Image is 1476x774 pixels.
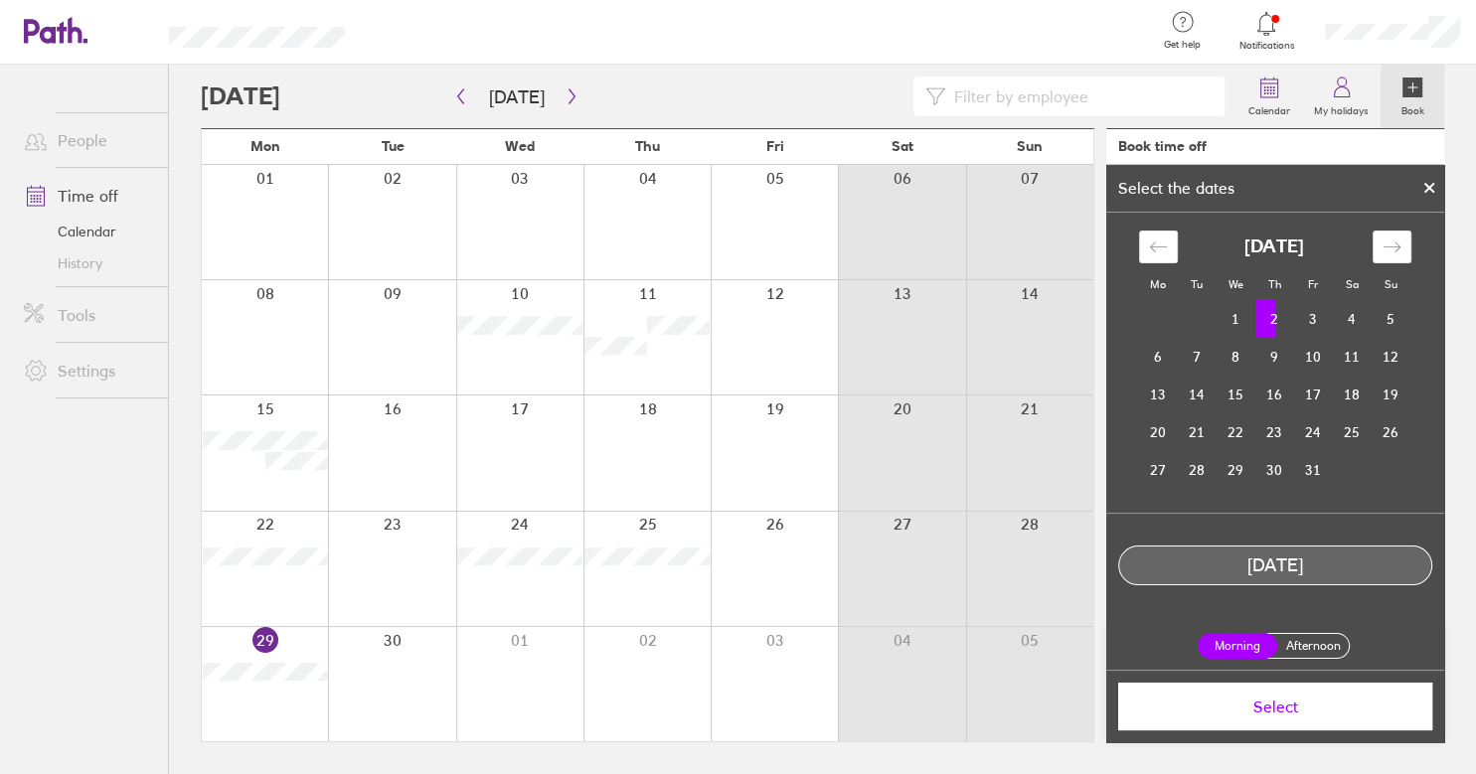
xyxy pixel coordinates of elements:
[1119,555,1431,576] div: [DATE]
[892,138,913,154] span: Sat
[1150,39,1215,51] span: Get help
[1294,300,1333,338] td: Friday, October 3, 2025
[8,295,168,335] a: Tools
[1139,451,1178,489] td: Monday, October 27, 2025
[1178,376,1217,413] td: Tuesday, October 14, 2025
[1191,277,1203,291] small: Tu
[1385,277,1397,291] small: Su
[1294,338,1333,376] td: Friday, October 10, 2025
[1373,231,1411,263] div: Move forward to switch to the next month.
[1294,376,1333,413] td: Friday, October 17, 2025
[250,138,280,154] span: Mon
[1217,338,1255,376] td: Wednesday, October 8, 2025
[1117,213,1433,513] div: Calendar
[1333,338,1372,376] td: Saturday, October 11, 2025
[1346,277,1359,291] small: Sa
[1217,451,1255,489] td: Wednesday, October 29, 2025
[1333,300,1372,338] td: Saturday, October 4, 2025
[1217,413,1255,451] td: Wednesday, October 22, 2025
[1372,338,1410,376] td: Sunday, October 12, 2025
[1106,179,1246,197] div: Select the dates
[1217,376,1255,413] td: Wednesday, October 15, 2025
[505,138,535,154] span: Wed
[1229,277,1243,291] small: We
[1234,10,1299,52] a: Notifications
[1118,683,1432,730] button: Select
[1372,300,1410,338] td: Sunday, October 5, 2025
[1333,413,1372,451] td: Saturday, October 25, 2025
[1178,413,1217,451] td: Tuesday, October 21, 2025
[1178,338,1217,376] td: Tuesday, October 7, 2025
[1294,413,1333,451] td: Friday, October 24, 2025
[1139,338,1178,376] td: Monday, October 6, 2025
[1333,376,1372,413] td: Saturday, October 18, 2025
[473,80,561,113] button: [DATE]
[1308,277,1318,291] small: Fr
[1234,40,1299,52] span: Notifications
[1139,413,1178,451] td: Monday, October 20, 2025
[635,138,660,154] span: Thu
[1217,300,1255,338] td: Wednesday, October 1, 2025
[1255,300,1294,338] td: Selected. Thursday, October 2, 2025
[1255,413,1294,451] td: Thursday, October 23, 2025
[8,351,168,390] a: Settings
[8,247,168,279] a: History
[382,138,405,154] span: Tue
[1372,413,1410,451] td: Sunday, October 26, 2025
[1302,99,1381,117] label: My holidays
[1244,236,1304,257] strong: [DATE]
[945,77,1213,115] input: Filter by employee
[1017,138,1043,154] span: Sun
[1178,451,1217,489] td: Tuesday, October 28, 2025
[1132,697,1418,715] span: Select
[1150,277,1166,291] small: Mo
[1139,376,1178,413] td: Monday, October 13, 2025
[8,176,168,216] a: Time off
[1198,633,1277,659] label: Morning
[8,216,168,247] a: Calendar
[1236,65,1302,128] a: Calendar
[8,120,168,160] a: People
[1255,338,1294,376] td: Thursday, October 9, 2025
[1255,451,1294,489] td: Thursday, October 30, 2025
[1381,65,1444,128] a: Book
[1255,376,1294,413] td: Thursday, October 16, 2025
[766,138,784,154] span: Fri
[1302,65,1381,128] a: My holidays
[1236,99,1302,117] label: Calendar
[1118,138,1207,154] div: Book time off
[1372,376,1410,413] td: Sunday, October 19, 2025
[1390,99,1436,117] label: Book
[1139,231,1178,263] div: Move backward to switch to the previous month.
[1273,634,1353,658] label: Afternoon
[1294,451,1333,489] td: Friday, October 31, 2025
[1268,277,1281,291] small: Th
